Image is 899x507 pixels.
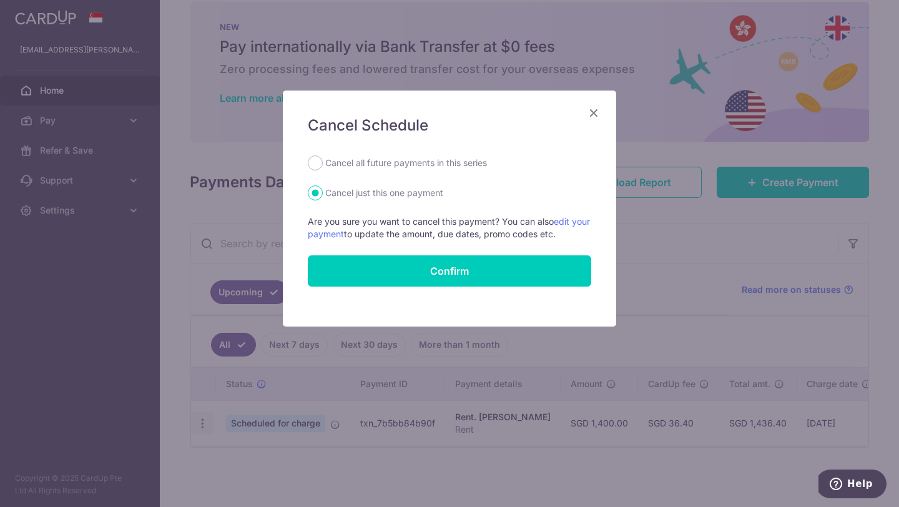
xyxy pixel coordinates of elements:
label: Cancel just this one payment [325,185,443,200]
label: Cancel all future payments in this series [325,155,487,170]
h5: Cancel Schedule [308,116,591,135]
p: Are you sure you want to cancel this payment? You can also to update the amount, due dates, promo... [308,215,591,240]
button: Confirm [308,255,591,287]
iframe: Opens a widget where you can find more information [818,470,887,501]
button: Close [586,106,601,121]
